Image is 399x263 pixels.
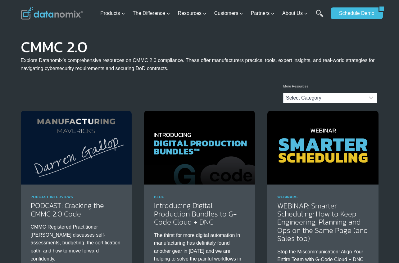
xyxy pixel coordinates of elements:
span: About Us [282,9,308,17]
nav: Primary Navigation [98,3,328,24]
a: Blog [154,195,165,199]
a: WEBINAR: Smarter Scheduling: How to Keep Engineering, Planning and Ops on the Same Page (and Sale... [277,200,368,244]
a: PODCAST: Cracking the CMMC 2.0 Code [31,200,104,219]
span: Customers [214,9,243,17]
p: CMMC Registered Practitioner [PERSON_NAME] discusses self-assessments, budgeting, the certificati... [31,223,122,263]
p: More Resources [283,84,377,89]
span: Products [100,9,125,17]
a: Webinars [277,195,297,199]
img: Cracking the CMMC 2.0 Code with Darren Gallop [21,111,132,185]
a: Introducing Digital Production Bundles to G-Code Cloud + DNC [154,200,237,227]
img: Smarter Scheduling: How To Keep Engineering, Planning and Ops on the Same Page [267,111,378,185]
a: Search [316,10,324,24]
a: Podcast Interviews [31,195,73,199]
h1: CMMC 2.0 [21,42,379,51]
span: Partners [251,9,274,17]
span: Resources [178,9,206,17]
span: The Difference [133,9,170,17]
img: Introducing Digital Production Bundles [144,111,255,185]
p: Explore Datanomix’s comprehensive resources on CMMC 2.0 compliance. These offer manufacturers pra... [21,56,379,72]
a: Schedule Demo [331,7,379,19]
img: Datanomix [21,7,83,20]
